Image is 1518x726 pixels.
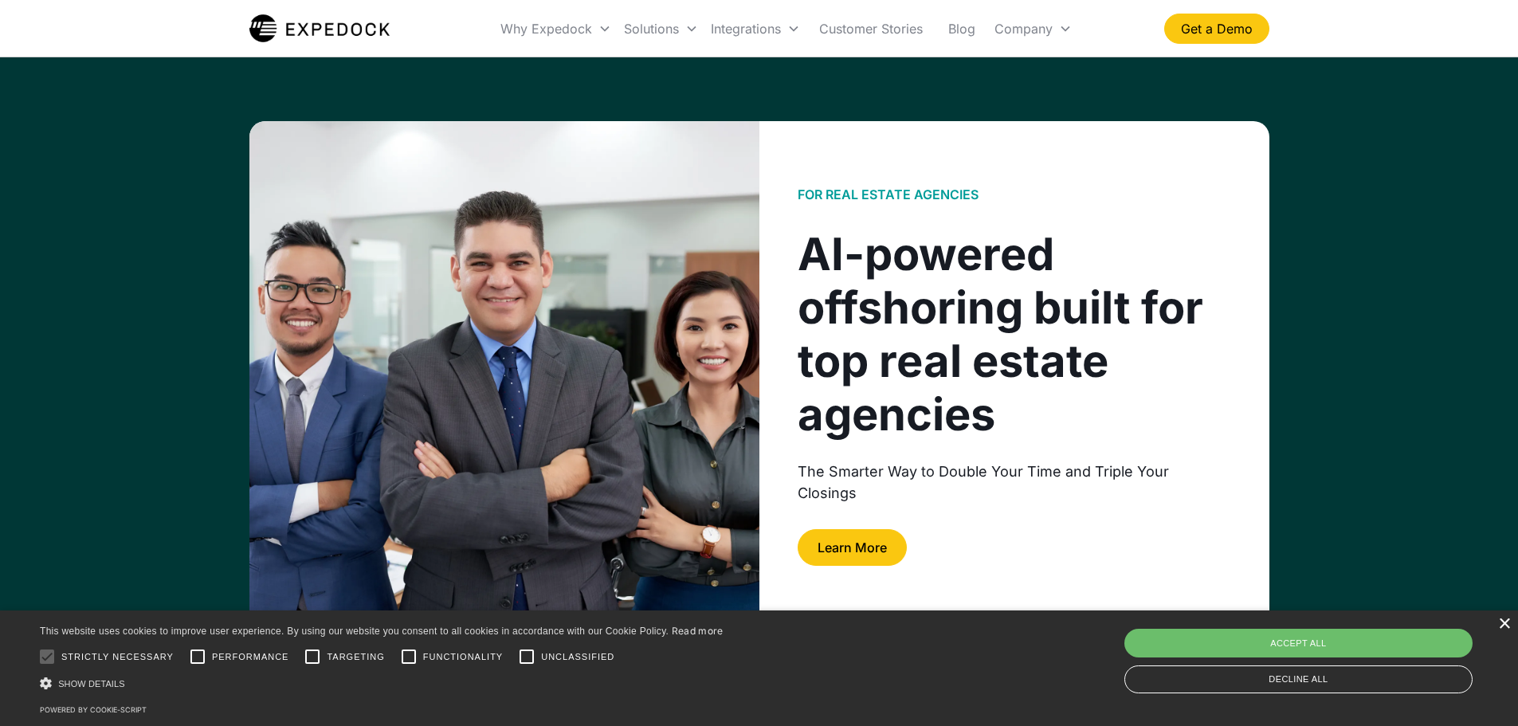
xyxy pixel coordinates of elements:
[798,187,979,202] h1: FOR REAL ESTATE AGENCIES
[988,2,1078,56] div: Company
[249,121,759,631] img: three employees in corporate suit and in cross arm pose
[618,2,704,56] div: Solutions
[1124,629,1473,657] div: Accept all
[61,650,174,664] span: Strictly necessary
[58,679,125,689] span: Show details
[798,529,907,566] a: Learn More
[1438,649,1518,726] iframe: Chat Widget
[624,21,679,37] div: Solutions
[40,626,669,637] span: This website uses cookies to improve user experience. By using our website you consent to all coo...
[249,13,390,45] img: Expedock Logo
[672,625,724,637] a: Read more
[212,650,289,664] span: Performance
[327,650,384,664] span: Targeting
[40,705,147,714] a: Powered by cookie-script
[798,228,1231,442] div: AI-powered offshoring built for top real estate agencies
[1164,14,1269,44] a: Get a Demo
[249,13,390,45] a: home
[711,21,781,37] div: Integrations
[541,650,614,664] span: Unclassified
[994,21,1053,37] div: Company
[40,675,724,692] div: Show details
[798,461,1231,504] div: The Smarter Way to Double Your Time and Triple Your Closings
[1498,618,1510,630] div: Close
[806,2,936,56] a: Customer Stories
[494,2,618,56] div: Why Expedock
[423,650,503,664] span: Functionality
[704,2,806,56] div: Integrations
[936,2,988,56] a: Blog
[1124,665,1473,693] div: Decline all
[500,21,592,37] div: Why Expedock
